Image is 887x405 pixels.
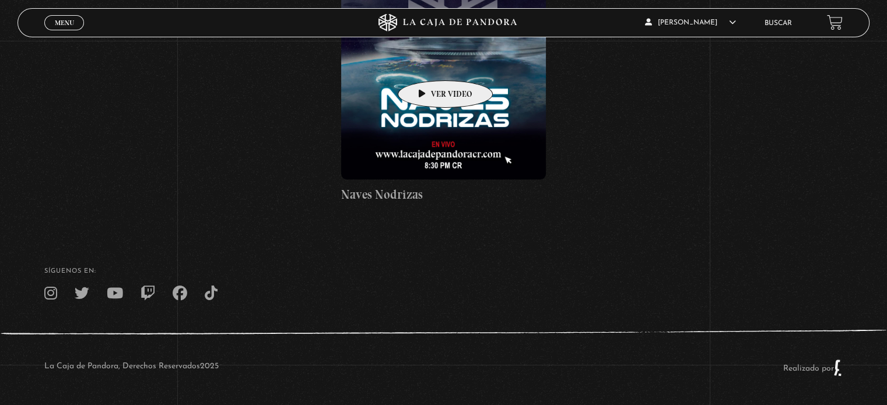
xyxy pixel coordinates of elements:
[55,19,74,26] span: Menu
[341,185,545,204] h4: Naves Nodrizas
[44,268,843,274] h4: SÍguenos en:
[51,29,78,37] span: Cerrar
[645,19,736,26] span: [PERSON_NAME]
[783,364,843,373] a: Realizado por
[765,20,792,27] a: Buscar
[827,15,843,30] a: View your shopping cart
[44,359,219,376] p: La Caja de Pandora, Derechos Reservados 2025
